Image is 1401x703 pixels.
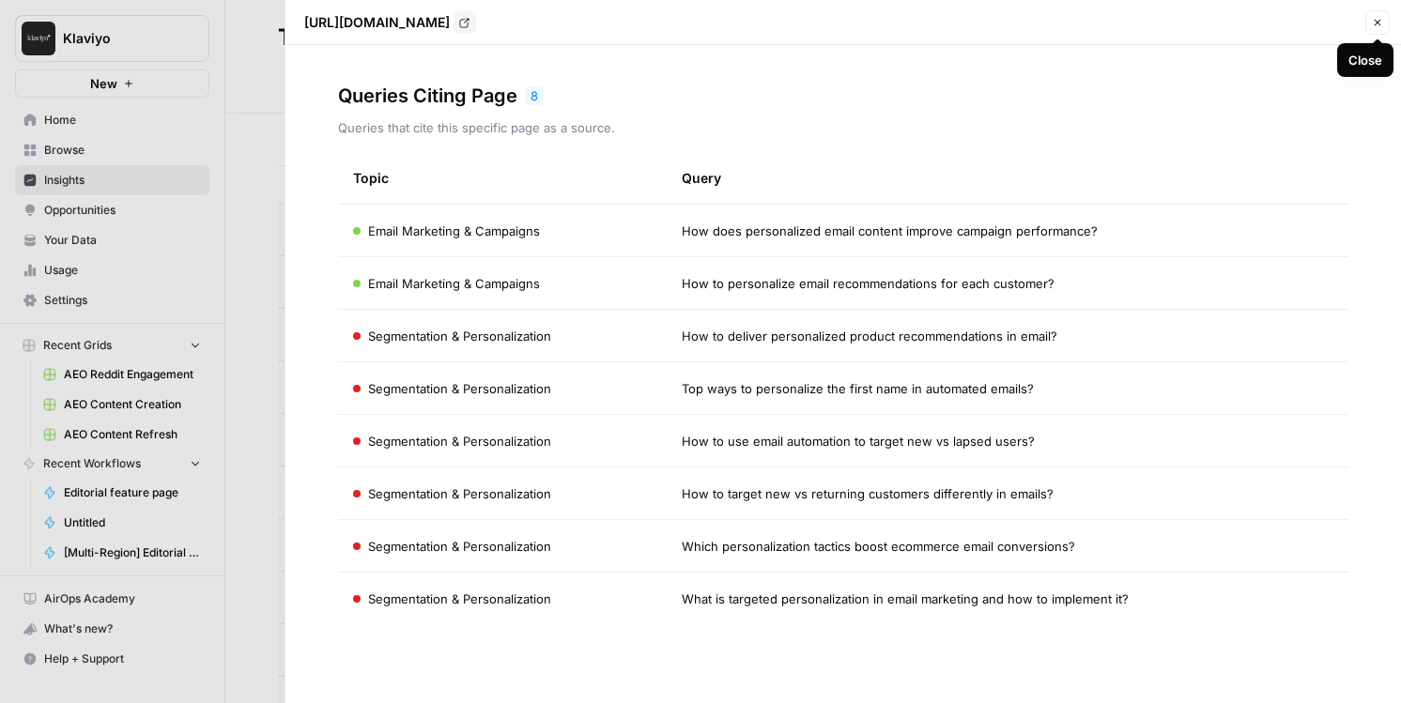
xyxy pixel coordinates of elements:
span: Email Marketing & Campaigns [368,274,540,293]
span: Segmentation & Personalization [368,537,551,556]
span: How does personalized email content improve campaign performance? [682,222,1098,240]
span: Which personalization tactics boost ecommerce email conversions? [682,537,1075,556]
span: How to use email automation to target new vs lapsed users? [682,432,1035,451]
span: Segmentation & Personalization [368,379,551,398]
span: How to deliver personalized product recommendations in email? [682,327,1057,345]
span: Top ways to personalize the first name in automated emails? [682,379,1034,398]
a: Go to page https://www.reddit.com/r/email/comments/1e665v1/whats_the_best_way_to_personalize_emai... [454,11,476,34]
span: Segmentation & Personalization [368,484,551,503]
span: What is targeted personalization in email marketing and how to implement it? [682,589,1129,608]
span: How to target new vs returning customers differently in emails? [682,484,1054,503]
div: 8 [525,86,544,105]
span: Email Marketing & Campaigns [368,222,540,240]
span: How to personalize email recommendations for each customer? [682,274,1055,293]
span: Segmentation & Personalization [368,589,551,608]
span: Segmentation & Personalization [368,432,551,451]
h3: Queries Citing Page [338,83,517,109]
div: Close [1348,51,1382,69]
span: Segmentation & Personalization [368,327,551,345]
div: Topic [353,152,389,204]
div: Query [682,152,1333,204]
p: Queries that cite this specific page as a source. [338,118,1348,137]
p: [URL][DOMAIN_NAME] [304,13,450,32]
